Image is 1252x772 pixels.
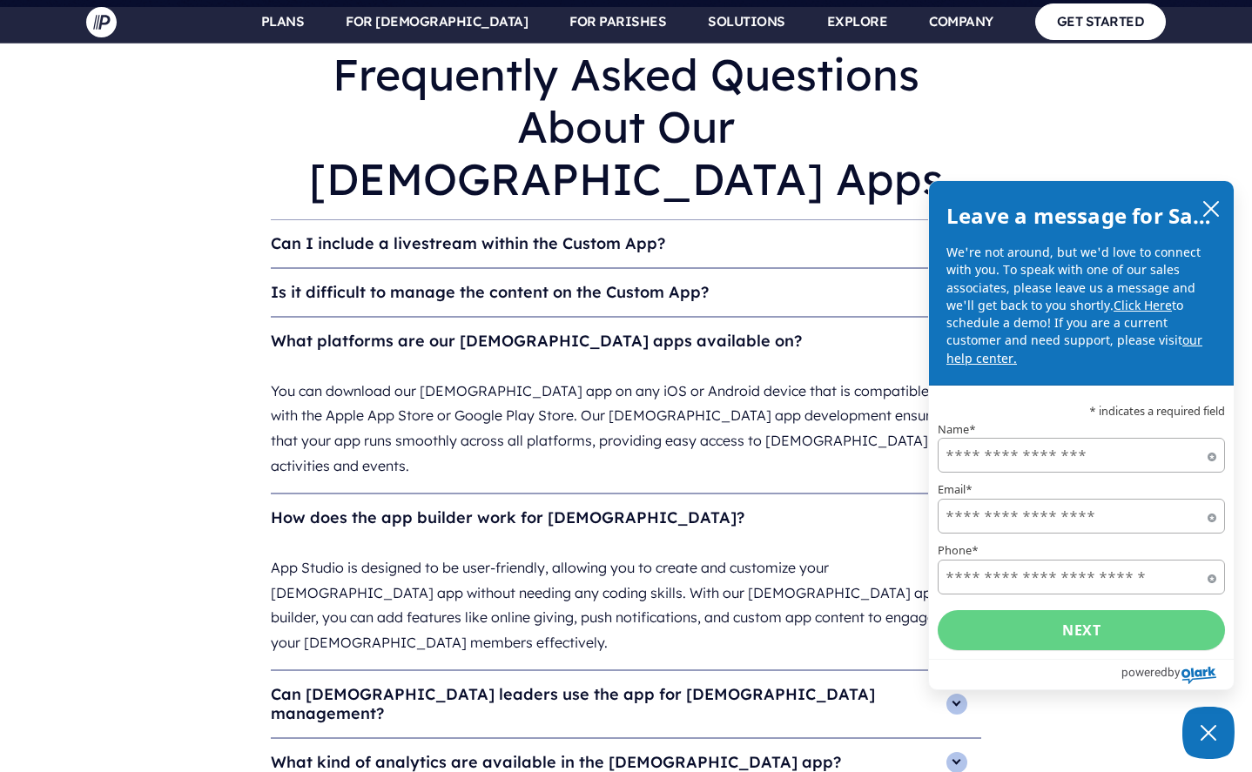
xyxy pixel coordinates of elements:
h2: Frequently Asked Questions About Our [DEMOGRAPHIC_DATA] Apps [271,35,981,219]
button: Next [938,610,1225,650]
span: Required field [1208,574,1216,583]
h2: Leave a message for Sales! [946,198,1216,233]
div: You can download our [DEMOGRAPHIC_DATA] app on any iOS or Android device that is compatible with ... [271,365,981,493]
button: Close Chatbox [1182,707,1235,759]
label: Email* [938,484,1225,495]
a: Click Here [1114,297,1172,313]
button: close chatbox [1197,196,1225,220]
p: * indicates a required field [938,406,1225,417]
input: Phone [938,560,1225,594]
a: GET STARTED [1035,3,1167,39]
div: olark chatbox [928,180,1235,690]
h4: Is it difficult to manage the content on the Custom App? [271,269,981,316]
h4: How does the app builder work for [DEMOGRAPHIC_DATA]? [271,494,981,541]
span: by [1168,661,1180,683]
h4: Can [DEMOGRAPHIC_DATA] leaders use the app for [DEMOGRAPHIC_DATA] management? [271,671,981,737]
label: Name* [938,424,1225,435]
div: App Studio is designed to be user-friendly, allowing you to create and customize your [DEMOGRAPHI... [271,541,981,669]
a: Powered by Olark [1121,660,1234,689]
p: We're not around, but we'd love to connect with you. To speak with one of our sales associates, p... [946,244,1216,367]
h4: Can I include a livestream within the Custom App? [271,220,981,267]
h4: What platforms are our [DEMOGRAPHIC_DATA] apps available on? [271,318,981,365]
span: Required field [1208,514,1216,522]
span: Required field [1208,453,1216,461]
input: Name [938,438,1225,473]
a: our help center. [946,332,1202,366]
input: Email [938,499,1225,534]
label: Phone* [938,545,1225,556]
span: powered [1121,661,1168,683]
